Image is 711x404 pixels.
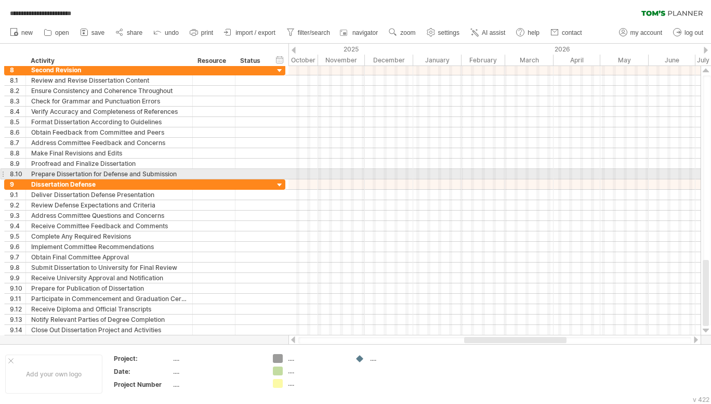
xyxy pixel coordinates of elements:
div: 8.9 [10,159,25,168]
span: filter/search [298,29,330,36]
div: 9.12 [10,304,25,314]
span: open [55,29,69,36]
div: March 2026 [505,55,554,66]
span: import / export [235,29,275,36]
div: 9.3 [10,211,25,220]
div: 8.5 [10,117,25,127]
div: Receive Committee Feedback and Comments [31,221,187,231]
a: settings [424,26,463,40]
div: 8.3 [10,96,25,106]
div: Add your own logo [5,355,102,394]
div: April 2026 [554,55,600,66]
div: Participate in Commencement and Graduation Ceremonies [31,294,187,304]
div: Receive Diploma and Official Transcripts [31,304,187,314]
div: Ensure Consistency and Coherence Throughout [31,86,187,96]
span: navigator [352,29,378,36]
div: .... [288,367,345,375]
span: contact [562,29,582,36]
div: .... [173,354,260,363]
span: settings [438,29,459,36]
div: 8.10 [10,169,25,179]
div: 9 [10,179,25,189]
div: Format Dissertation According to Guidelines [31,117,187,127]
div: Proofread and Finalize Dissertation [31,159,187,168]
a: print [187,26,216,40]
div: 9.4 [10,221,25,231]
div: Close Out Dissertation Project and Activities [31,325,187,335]
div: Resource [197,56,229,66]
div: 8.4 [10,107,25,116]
div: 9.2 [10,200,25,210]
div: Check for Grammar and Punctuation Errors [31,96,187,106]
div: 9.8 [10,263,25,272]
div: October 2025 [270,55,318,66]
div: May 2026 [600,55,649,66]
div: .... [288,379,345,388]
div: 8 [10,65,25,75]
div: December 2025 [365,55,413,66]
span: new [21,29,33,36]
div: Implement Committee Recommendations [31,242,187,252]
div: Prepare for Publication of Dissertation [31,283,187,293]
span: share [127,29,142,36]
div: 8.2 [10,86,25,96]
span: print [201,29,213,36]
a: new [7,26,36,40]
a: save [77,26,108,40]
div: 8.7 [10,138,25,148]
div: .... [173,380,260,389]
a: zoom [386,26,418,40]
a: help [513,26,543,40]
div: Dissertation Defense [31,179,187,189]
div: 8.1 [10,75,25,85]
a: my account [616,26,665,40]
div: Project Number [114,380,171,389]
div: 9.9 [10,273,25,283]
div: Obtain Feedback from Committee and Peers [31,127,187,137]
div: 9.14 [10,325,25,335]
a: log out [670,26,706,40]
div: Status [240,56,263,66]
div: Deliver Dissertation Defense Presentation [31,190,187,200]
div: 9.10 [10,283,25,293]
div: Prepare Dissertation for Defense and Submission [31,169,187,179]
div: Verify Accuracy and Completeness of References [31,107,187,116]
div: Obtain Final Committee Approval [31,252,187,262]
a: navigator [338,26,381,40]
div: 9.11 [10,294,25,304]
a: import / export [221,26,279,40]
a: filter/search [284,26,333,40]
a: AI assist [468,26,508,40]
span: undo [165,29,179,36]
div: 9.13 [10,315,25,324]
div: January 2026 [413,55,462,66]
a: undo [151,26,182,40]
div: February 2026 [462,55,505,66]
div: v 422 [693,396,709,403]
div: Address Committee Feedback and Concerns [31,138,187,148]
div: 9.7 [10,252,25,262]
div: 9.5 [10,231,25,241]
div: Address Committee Questions and Concerns [31,211,187,220]
span: AI assist [482,29,505,36]
div: Second Revision [31,65,187,75]
div: Complete Any Required Revisions [31,231,187,241]
div: Submit Dissertation to University for Final Review [31,263,187,272]
div: Project: [114,354,171,363]
div: Date: [114,367,171,376]
div: November 2025 [318,55,365,66]
div: 8.8 [10,148,25,158]
div: Make Final Revisions and Edits [31,148,187,158]
span: save [91,29,104,36]
div: Activity [31,56,187,66]
div: June 2026 [649,55,695,66]
a: open [41,26,72,40]
div: .... [370,354,427,363]
div: Review and Revise Dissertation Content [31,75,187,85]
span: help [528,29,539,36]
span: log out [684,29,703,36]
div: 8.6 [10,127,25,137]
div: 9.6 [10,242,25,252]
a: share [113,26,146,40]
div: Notify Relevant Parties of Degree Completion [31,315,187,324]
